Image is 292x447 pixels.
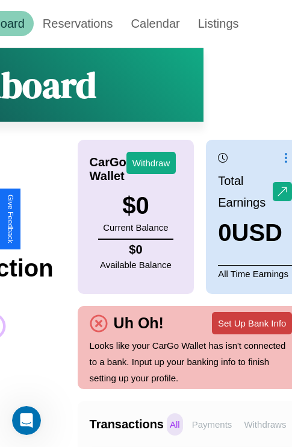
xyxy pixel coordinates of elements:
[90,417,164,431] h4: Transactions
[241,413,289,436] p: Withdraws
[122,11,189,36] a: Calendar
[108,314,170,332] h4: Uh Oh!
[100,257,172,273] p: Available Balance
[218,219,292,246] h3: 0 USD
[189,11,248,36] a: Listings
[34,11,122,36] a: Reservations
[90,155,126,183] h4: CarGo Wallet
[12,406,41,435] iframe: Intercom live chat
[6,195,14,243] div: Give Feedback
[218,170,273,213] p: Total Earnings
[100,243,172,257] h4: $ 0
[126,152,176,174] button: Withdraw
[103,192,168,219] h3: $ 0
[212,312,292,334] button: Set Up Bank Info
[103,219,168,236] p: Current Balance
[167,413,183,436] p: All
[218,265,292,282] p: All Time Earnings
[189,413,235,436] p: Payments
